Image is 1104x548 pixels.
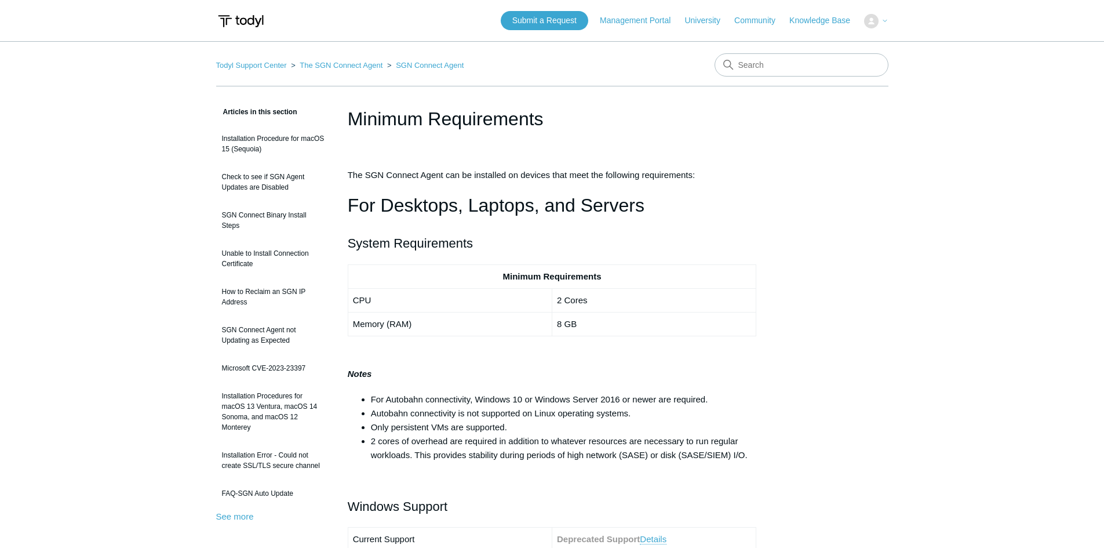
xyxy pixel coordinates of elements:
[216,444,330,477] a: Installation Error - Could not create SSL/TLS secure channel
[684,14,731,27] a: University
[385,61,464,70] li: SGN Connect Agent
[216,482,330,505] a: FAQ-SGN Auto Update
[348,369,372,379] strong: Notes
[371,434,757,462] li: 2 cores of overhead are required in addition to whatever resources are necessary to run regular w...
[348,236,473,251] span: System Requirements
[557,534,640,544] strong: Deprecated Support
[501,11,588,30] a: Submit a Request
[300,61,382,70] a: The SGN Connect Agent
[216,281,330,313] a: How to Reclaim an SGN IP Address
[216,204,330,237] a: SGN Connect Binary Install Steps
[216,511,254,521] a: See more
[216,242,330,275] a: Unable to Install Connection Certificate
[348,170,695,180] span: The SGN Connect Agent can be installed on devices that meet the following requirements:
[396,61,464,70] a: SGN Connect Agent
[734,14,787,27] a: Community
[789,14,862,27] a: Knowledge Base
[216,10,265,32] img: Todyl Support Center Help Center home page
[289,61,385,70] li: The SGN Connect Agent
[216,61,287,70] a: Todyl Support Center
[216,357,330,379] a: Microsoft CVE-2023-23397
[216,166,330,198] a: Check to see if SGN Agent Updates are Disabled
[348,499,447,514] span: Windows Support
[348,105,757,133] h1: Minimum Requirements
[216,385,330,438] a: Installation Procedures for macOS 13 Ventura, macOS 14 Sonoma, and macOS 12 Monterey
[552,288,756,312] td: 2 Cores
[348,288,552,312] td: CPU
[216,108,297,116] span: Articles in this section
[371,407,757,420] li: Autobahn connectivity is not supported on Linux operating systems.
[600,14,682,27] a: Management Portal
[640,534,666,545] a: Details
[502,271,601,281] strong: Minimum Requirements
[371,420,757,434] li: Only persistent VMs are supported.
[216,61,289,70] li: Todyl Support Center
[552,312,756,336] td: 8 GB
[216,128,330,160] a: Installation Procedure for macOS 15 (Sequoia)
[348,312,552,336] td: Memory (RAM)
[216,319,330,351] a: SGN Connect Agent not Updating as Expected
[715,53,888,77] input: Search
[348,195,644,216] span: For Desktops, Laptops, and Servers
[371,393,757,407] li: For Autobahn connectivity, Windows 10 or Windows Server 2016 or newer are required.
